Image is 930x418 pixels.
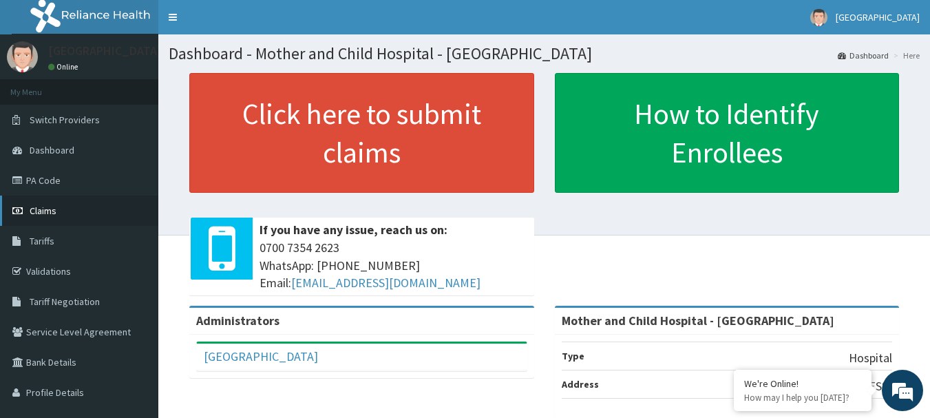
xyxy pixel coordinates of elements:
a: [GEOGRAPHIC_DATA] [204,348,318,364]
a: Click here to submit claims [189,73,534,193]
span: Claims [30,205,56,217]
p: [GEOGRAPHIC_DATA] [48,45,162,57]
b: Address [562,378,599,390]
p: Hospital [849,349,892,367]
a: How to Identify Enrollees [555,73,900,193]
a: [EMAIL_ADDRESS][DOMAIN_NAME] [291,275,480,291]
li: Here [890,50,920,61]
a: Online [48,62,81,72]
span: Dashboard [30,144,74,156]
p: How may I help you today? [744,392,861,404]
b: Type [562,350,584,362]
span: 0700 7354 2623 WhatsApp: [PHONE_NUMBER] Email: [260,239,527,292]
h1: Dashboard - Mother and Child Hospital - [GEOGRAPHIC_DATA] [169,45,920,63]
b: If you have any issue, reach us on: [260,222,447,238]
span: Tariffs [30,235,54,247]
div: We're Online! [744,377,861,390]
span: [GEOGRAPHIC_DATA] [836,11,920,23]
img: User Image [810,9,827,26]
strong: Mother and Child Hospital - [GEOGRAPHIC_DATA] [562,313,834,328]
span: Tariff Negotiation [30,295,100,308]
img: User Image [7,41,38,72]
b: Administrators [196,313,279,328]
a: Dashboard [838,50,889,61]
span: Switch Providers [30,114,100,126]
